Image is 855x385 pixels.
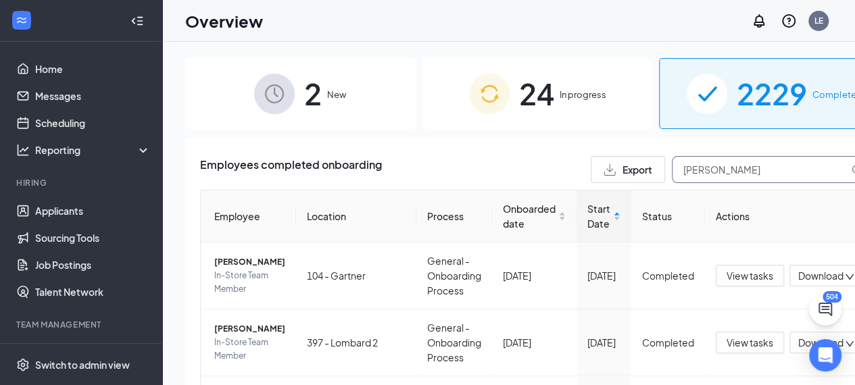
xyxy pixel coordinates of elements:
a: Talent Network [35,278,151,305]
td: General - Onboarding Process [416,242,492,309]
span: 24 [519,70,554,117]
a: Sourcing Tools [35,224,151,251]
div: Reporting [35,143,151,157]
div: Completed [642,268,694,283]
span: 2 [304,70,322,117]
svg: WorkstreamLogo [15,14,28,27]
svg: QuestionInfo [781,13,797,29]
span: New [327,88,346,101]
button: Export [591,156,665,183]
th: Employee [201,190,296,242]
span: In-Store Team Member [214,269,285,296]
span: Employees completed onboarding [200,156,382,183]
button: ChatActive [809,293,841,326]
span: Onboarded date [503,201,556,231]
span: Export [622,165,652,174]
button: View tasks [716,265,784,286]
span: 2229 [737,70,807,117]
svg: Notifications [751,13,767,29]
span: Download [798,336,844,350]
th: Location [296,190,416,242]
div: Completed [642,335,694,350]
svg: Settings [16,358,30,371]
a: Job Postings [35,251,151,278]
div: 504 [823,291,841,303]
td: 104 - Gartner [296,242,416,309]
div: [DATE] [503,268,566,283]
button: View tasks [716,332,784,353]
a: Messages [35,82,151,109]
div: [DATE] [587,335,620,350]
div: [DATE] [503,335,566,350]
h1: Overview [185,9,263,32]
a: Applicants [35,197,151,224]
th: Onboarded date [492,190,577,242]
th: Status [631,190,705,242]
div: Hiring [16,177,148,188]
svg: Collapse [130,14,144,28]
div: Team Management [16,319,148,330]
td: 397 - Lombard 2 [296,309,416,376]
span: In progress [560,88,606,101]
span: down [845,272,854,282]
svg: Analysis [16,143,30,157]
span: Download [798,269,844,283]
span: In-Store Team Member [214,336,285,363]
span: View tasks [727,268,773,283]
a: Home [35,55,151,82]
div: Open Intercom Messenger [809,339,841,371]
th: Process [416,190,492,242]
td: General - Onboarding Process [416,309,492,376]
a: Scheduling [35,109,151,136]
svg: ChatActive [817,301,833,317]
div: LE [814,15,823,26]
div: Switch to admin view [35,358,130,371]
span: [PERSON_NAME] [214,255,285,269]
span: Start Date [587,201,610,231]
div: [DATE] [587,268,620,283]
span: down [845,339,854,349]
span: View tasks [727,335,773,350]
span: [PERSON_NAME] [214,322,285,336]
